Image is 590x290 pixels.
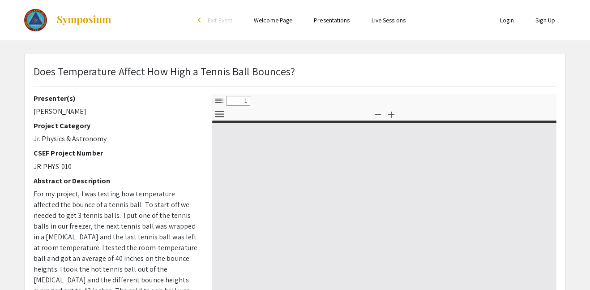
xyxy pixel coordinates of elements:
button: Tools [212,108,227,121]
a: Sign Up [535,16,555,24]
h2: Abstract or Description [34,177,199,185]
iframe: Chat [552,250,583,283]
h2: Presenter(s) [34,94,199,103]
button: Toggle Sidebar [212,94,227,107]
p: JR-PHYS-010 [34,161,199,172]
a: Presentations [314,16,350,24]
p: Does Temperature Affect How High a Tennis Ball Bounces? [34,63,295,79]
p: [PERSON_NAME] [34,106,199,117]
a: Login [500,16,514,24]
input: Page [226,96,250,106]
h2: Project Category [34,121,199,130]
div: arrow_back_ios [198,17,203,23]
a: Welcome Page [254,16,292,24]
a: Live Sessions [372,16,406,24]
button: Zoom In [384,108,399,121]
span: Exit Event [208,16,232,24]
p: Jr. Physics & Astronomy [34,134,199,144]
img: Symposium by ForagerOne [56,15,112,26]
h2: CSEF Project Number [34,149,199,157]
button: Zoom Out [370,108,385,121]
img: The 2023 Colorado Science & Engineering Fair [24,9,47,31]
a: The 2023 Colorado Science & Engineering Fair [24,9,112,31]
